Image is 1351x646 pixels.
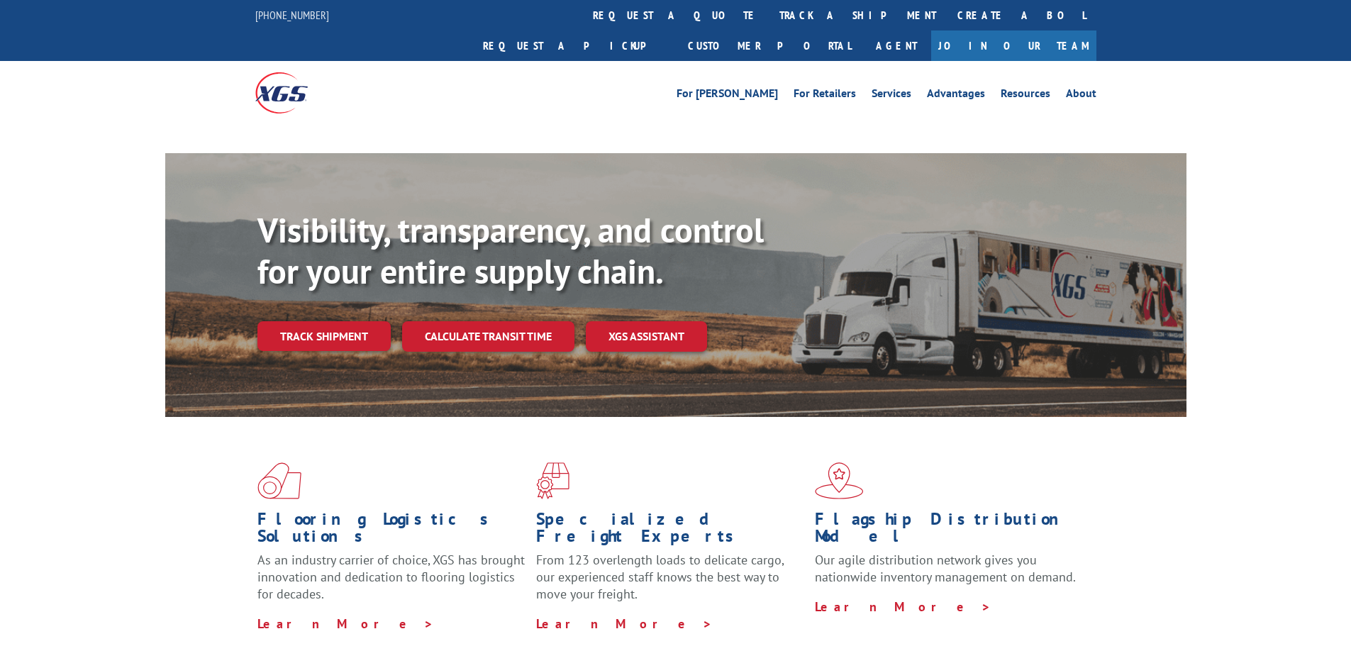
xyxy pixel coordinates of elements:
[931,30,1096,61] a: Join Our Team
[402,321,574,352] a: Calculate transit time
[862,30,931,61] a: Agent
[536,462,569,499] img: xgs-icon-focused-on-flooring-red
[536,616,713,632] a: Learn More >
[536,552,804,615] p: From 123 overlength loads to delicate cargo, our experienced staff knows the best way to move you...
[815,462,864,499] img: xgs-icon-flagship-distribution-model-red
[815,511,1083,552] h1: Flagship Distribution Model
[257,552,525,602] span: As an industry carrier of choice, XGS has brought innovation and dedication to flooring logistics...
[257,616,434,632] a: Learn More >
[257,321,391,351] a: Track shipment
[815,552,1076,585] span: Our agile distribution network gives you nationwide inventory management on demand.
[677,30,862,61] a: Customer Portal
[257,511,526,552] h1: Flooring Logistics Solutions
[794,88,856,104] a: For Retailers
[927,88,985,104] a: Advantages
[255,8,329,22] a: [PHONE_NUMBER]
[872,88,911,104] a: Services
[1001,88,1050,104] a: Resources
[1066,88,1096,104] a: About
[677,88,778,104] a: For [PERSON_NAME]
[472,30,677,61] a: Request a pickup
[257,462,301,499] img: xgs-icon-total-supply-chain-intelligence-red
[586,321,707,352] a: XGS ASSISTANT
[815,598,991,615] a: Learn More >
[536,511,804,552] h1: Specialized Freight Experts
[257,208,764,293] b: Visibility, transparency, and control for your entire supply chain.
